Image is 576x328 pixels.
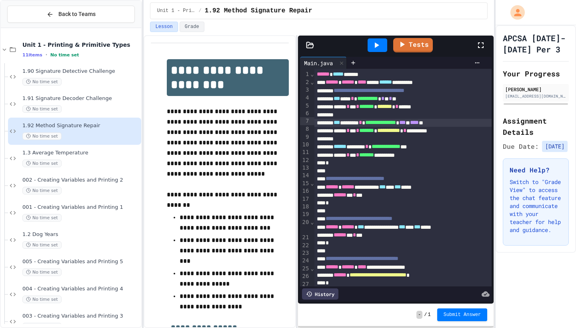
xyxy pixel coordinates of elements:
[22,241,62,249] span: No time set
[300,257,310,265] div: 24
[22,187,62,194] span: No time set
[428,312,430,318] span: 1
[180,22,204,32] button: Grade
[50,52,79,58] span: No time set
[424,312,427,318] span: /
[300,210,310,218] div: 19
[437,308,488,321] button: Submit Answer
[300,164,310,172] div: 13
[300,172,310,180] div: 14
[58,10,96,18] span: Back to Teams
[310,265,314,272] span: Fold line
[22,160,62,167] span: No time set
[302,288,338,300] div: History
[505,93,566,99] div: [EMAIL_ADDRESS][DOMAIN_NAME]
[542,141,568,152] span: [DATE]
[7,6,135,23] button: Back to Teams
[300,249,310,257] div: 23
[205,6,312,16] span: 1.92 Method Signature Repair
[310,219,314,225] span: Fold line
[22,52,42,58] span: 11 items
[300,133,310,141] div: 9
[22,204,140,211] span: 001 - Creating Variables and Printing 1
[503,32,569,55] h1: APCSA [DATE]-[DATE] Per 3
[300,272,310,280] div: 26
[22,150,140,156] span: 1.3 Average Temperature
[22,68,140,75] span: 1.90 Signature Detective Challenge
[502,3,527,22] div: My Account
[300,70,310,78] div: 1
[300,187,310,195] div: 16
[310,71,314,77] span: Fold line
[157,8,195,14] span: Unit 1 - Printing & Primitive Types
[542,296,568,320] iframe: chat widget
[310,79,314,85] span: Fold line
[300,59,337,67] div: Main.java
[300,125,310,133] div: 8
[300,141,310,149] div: 10
[300,102,310,110] div: 5
[300,280,310,288] div: 27
[22,122,140,129] span: 1.92 Method Signature Repair
[300,57,347,69] div: Main.java
[22,214,62,222] span: No time set
[300,265,310,273] div: 25
[300,86,310,94] div: 3
[300,218,310,234] div: 20
[22,177,140,184] span: 002 - Creating Variables and Printing 2
[22,258,140,265] span: 005 - Creating Variables and Printing 5
[22,296,62,303] span: No time set
[22,105,62,113] span: No time set
[22,231,140,238] span: 1.2 Dog Years
[300,117,310,125] div: 7
[416,311,422,319] span: -
[510,261,568,295] iframe: chat widget
[505,86,566,93] div: [PERSON_NAME]
[22,313,140,320] span: 003 - Creating Variables and Printing 3
[510,178,562,234] p: Switch to "Grade View" to access the chat feature and communicate with your teacher for help and ...
[22,132,62,140] span: No time set
[22,41,140,48] span: Unit 1 - Printing & Primitive Types
[503,68,569,79] h2: Your Progress
[300,78,310,86] div: 2
[150,22,178,32] button: Lesson
[300,94,310,102] div: 4
[310,180,314,186] span: Fold line
[300,156,310,164] div: 12
[198,8,201,14] span: /
[444,312,481,318] span: Submit Answer
[300,148,310,156] div: 11
[510,165,562,175] h3: Need Help?
[300,180,310,188] div: 15
[22,268,62,276] span: No time set
[503,142,539,151] span: Due Date:
[503,115,569,138] h2: Assignment Details
[393,38,433,52] a: Tests
[300,110,310,117] div: 6
[300,195,310,203] div: 17
[22,78,62,86] span: No time set
[22,286,140,292] span: 004 - Creating Variables and Printing 4
[22,95,140,102] span: 1.91 Signature Decoder Challenge
[300,242,310,249] div: 22
[46,52,47,58] span: •
[300,203,310,210] div: 18
[300,234,310,242] div: 21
